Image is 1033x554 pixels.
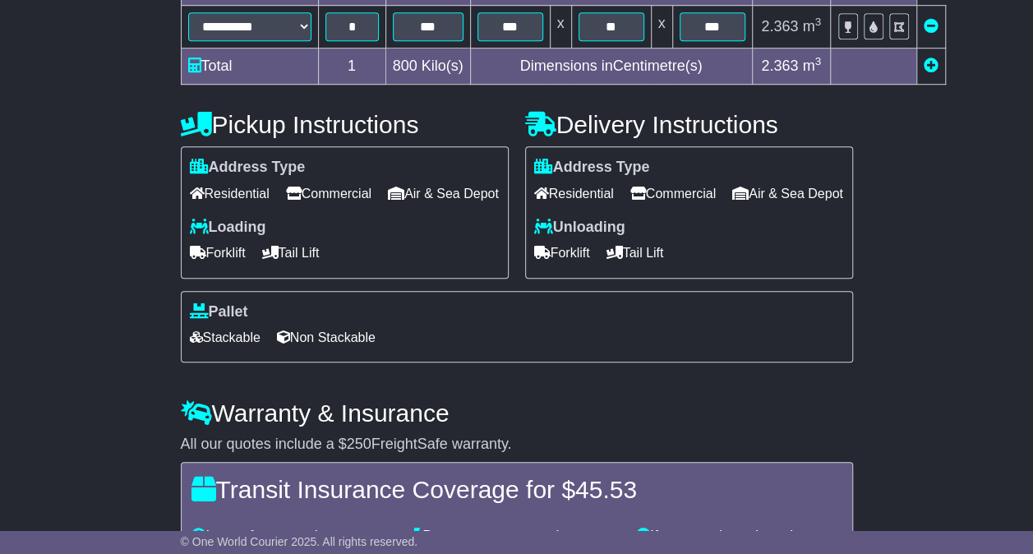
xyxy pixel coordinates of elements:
[761,18,798,35] span: 2.363
[651,6,672,48] td: x
[190,181,270,206] span: Residential
[525,111,853,138] h4: Delivery Instructions
[814,16,821,28] sup: 3
[534,219,625,237] label: Unloading
[191,476,842,503] h4: Transit Insurance Coverage for $
[534,159,650,177] label: Address Type
[388,181,499,206] span: Air & Sea Depot
[470,48,752,85] td: Dimensions in Centimetre(s)
[630,181,716,206] span: Commercial
[534,181,614,206] span: Residential
[286,181,371,206] span: Commercial
[405,528,628,546] div: Damage to your package
[183,528,406,546] div: Loss of your package
[190,240,246,265] span: Forklift
[802,58,821,74] span: m
[181,535,418,548] span: © One World Courier 2025. All rights reserved.
[190,219,266,237] label: Loading
[924,18,938,35] a: Remove this item
[318,48,385,85] td: 1
[802,18,821,35] span: m
[534,240,590,265] span: Forklift
[814,55,821,67] sup: 3
[393,58,417,74] span: 800
[181,111,509,138] h4: Pickup Instructions
[190,159,306,177] label: Address Type
[575,476,637,503] span: 45.53
[181,399,853,427] h4: Warranty & Insurance
[181,436,853,454] div: All our quotes include a $ FreightSafe warranty.
[277,325,376,350] span: Non Stackable
[550,6,571,48] td: x
[761,58,798,74] span: 2.363
[924,58,938,74] a: Add new item
[385,48,470,85] td: Kilo(s)
[262,240,320,265] span: Tail Lift
[190,325,261,350] span: Stackable
[606,240,664,265] span: Tail Lift
[181,48,318,85] td: Total
[347,436,371,452] span: 250
[628,528,851,546] div: If your package is stolen
[732,181,843,206] span: Air & Sea Depot
[190,303,248,321] label: Pallet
